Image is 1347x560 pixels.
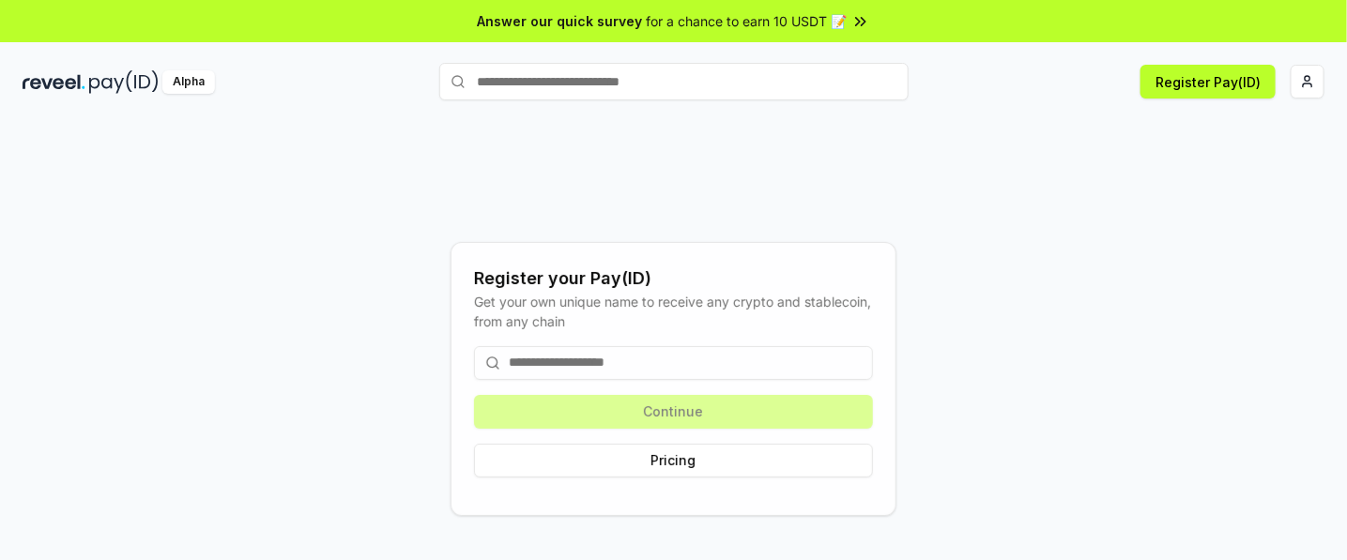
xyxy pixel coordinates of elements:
div: Get your own unique name to receive any crypto and stablecoin, from any chain [474,292,873,331]
button: Register Pay(ID) [1140,65,1276,98]
img: reveel_dark [23,70,85,94]
div: Register your Pay(ID) [474,265,873,292]
img: pay_id [89,70,159,94]
span: for a chance to earn 10 USDT 📝 [647,11,848,31]
span: Answer our quick survey [478,11,643,31]
div: Alpha [162,70,215,94]
button: Pricing [474,444,873,477]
